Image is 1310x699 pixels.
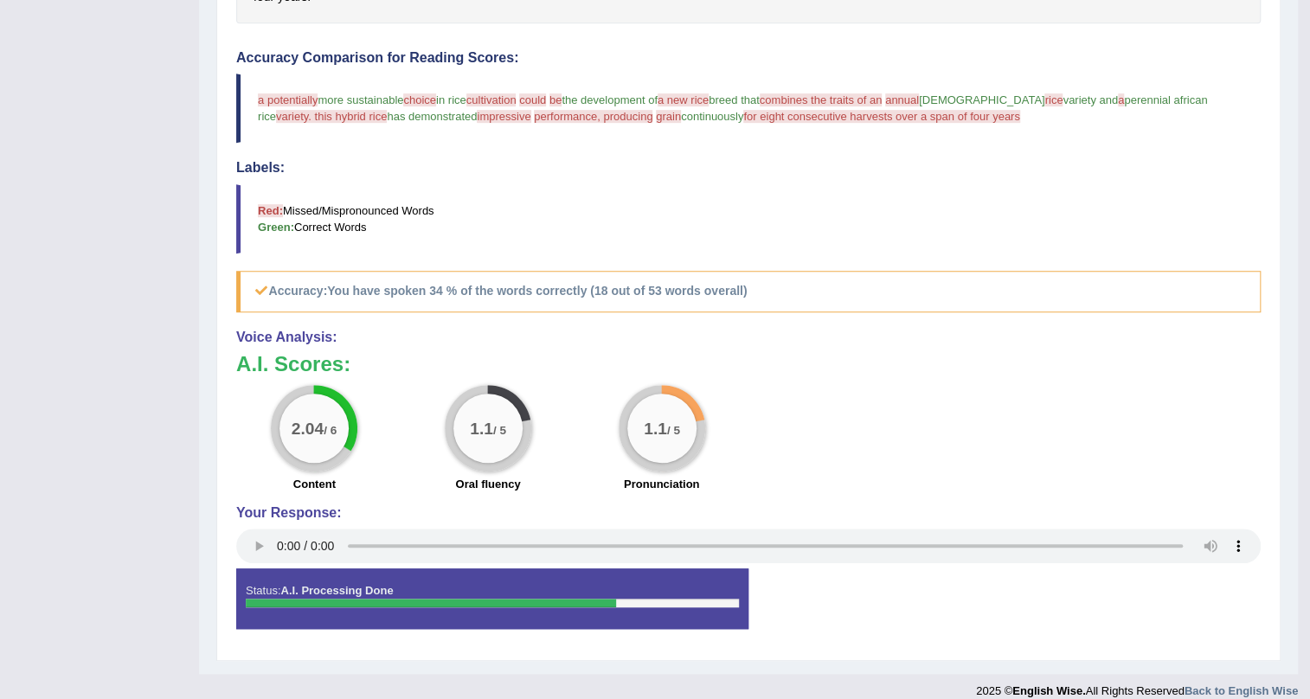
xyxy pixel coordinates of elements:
h5: Accuracy: [236,271,1261,311]
b: You have spoken 34 % of the words correctly (18 out of 53 words overall) [327,284,747,298]
label: Content [293,476,336,492]
b: Green: [258,221,294,234]
small: / 6 [324,423,337,436]
strong: English Wise. [1012,684,1085,697]
span: the development of [562,93,658,106]
span: a potentially [258,93,318,106]
span: more sustainable [318,93,403,106]
big: 2.04 [292,418,324,437]
span: annual [885,93,919,106]
div: 2025 © All Rights Reserved [976,674,1298,699]
label: Pronunciation [624,476,699,492]
span: has demonstrated [387,110,477,123]
span: in rice [436,93,466,106]
span: rice [1044,93,1063,106]
b: A.I. Scores: [236,352,350,375]
span: cultivation [466,93,517,106]
h4: Voice Analysis: [236,330,1261,345]
label: Oral fluency [455,476,520,492]
span: continuously [681,110,743,123]
a: Back to English Wise [1185,684,1298,697]
b: Red: [258,204,283,217]
big: 1.1 [644,418,667,437]
h4: Labels: [236,160,1261,176]
h4: Your Response: [236,505,1261,521]
span: breed that [709,93,760,106]
big: 1.1 [470,418,493,437]
span: performance, producing [534,110,652,123]
span: for eight consecutive harvests over a span of four years [743,110,1019,123]
span: could [519,93,546,106]
span: grain [656,110,681,123]
span: a new rice [658,93,709,106]
span: variety and [1063,93,1118,106]
blockquote: Missed/Mispronounced Words Correct Words [236,184,1261,253]
small: / 5 [666,423,679,436]
span: variety. this hybrid rice [276,110,387,123]
h4: Accuracy Comparison for Reading Scores: [236,50,1261,66]
strong: A.I. Processing Done [280,584,393,597]
small: / 5 [493,423,506,436]
span: be [549,93,562,106]
div: Status: [236,568,748,629]
span: impressive [477,110,530,123]
span: [DEMOGRAPHIC_DATA] [919,93,1044,106]
span: choice [403,93,436,106]
span: combines the traits of an [760,93,883,106]
span: a [1118,93,1124,106]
